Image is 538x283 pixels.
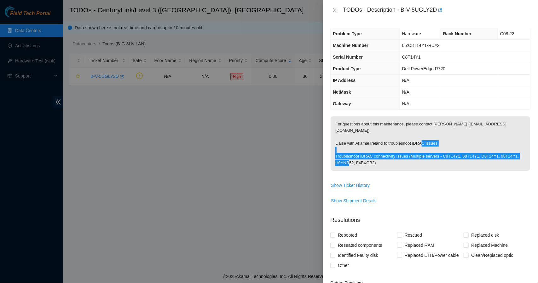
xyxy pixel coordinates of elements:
[333,31,362,36] span: Problem Type
[402,55,421,60] span: C8T14Y1
[335,240,385,250] span: Reseated components
[402,250,461,260] span: Replaced ETH/Power cable
[331,180,370,190] button: Show Ticket History
[343,5,530,15] div: TODOs - Description - B-V-5UGLY2D
[402,31,421,36] span: Hardware
[469,230,501,240] span: Replaced disk
[402,240,437,250] span: Replaced RAM
[330,211,530,224] p: Resolutions
[402,43,440,48] span: 05:C8T14Y1-RU#2
[402,66,446,71] span: Dell PowerEdge R720
[443,31,471,36] span: Rack Number
[331,197,377,204] span: Show Shipment Details
[402,90,409,95] span: N/A
[402,230,425,240] span: Rescued
[469,250,516,260] span: Clean/Replaced optic
[333,90,351,95] span: NetMask
[333,78,356,83] span: IP Address
[331,196,377,206] button: Show Shipment Details
[331,182,370,189] span: Show Ticket History
[402,78,409,83] span: N/A
[335,230,360,240] span: Rebooted
[330,7,339,13] button: Close
[335,250,381,260] span: Identified Faulty disk
[402,101,409,106] span: N/A
[333,101,351,106] span: Gateway
[331,116,530,171] p: For questions about this maintenance, please contact [PERSON_NAME] ([EMAIL_ADDRESS][DOMAIN_NAME])...
[335,260,351,270] span: Other
[333,55,363,60] span: Serial Number
[469,240,510,250] span: Replaced Machine
[332,8,337,13] span: close
[333,66,361,71] span: Product Type
[500,31,514,36] span: C08.22
[333,43,368,48] span: Machine Number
